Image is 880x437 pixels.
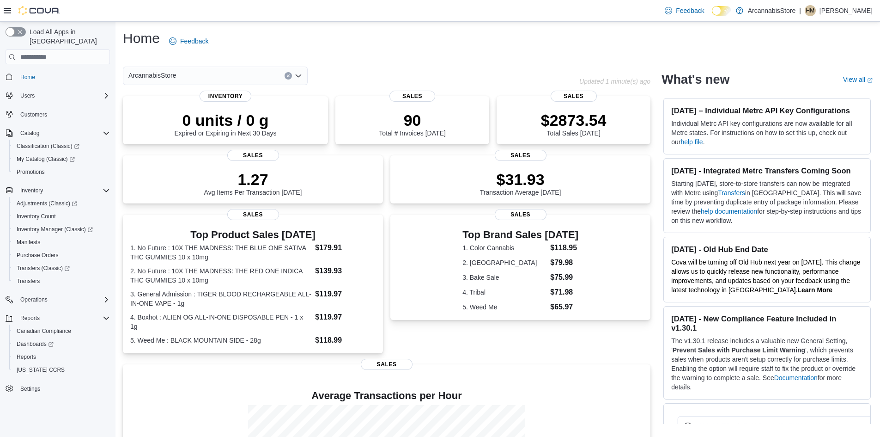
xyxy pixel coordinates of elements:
button: Users [17,90,38,101]
span: Transfers (Classic) [13,263,110,274]
span: Transfers [17,277,40,285]
span: Load All Apps in [GEOGRAPHIC_DATA] [26,27,110,46]
button: Customers [2,108,114,121]
p: 0 units / 0 g [175,111,277,129]
dt: 2. [GEOGRAPHIC_DATA] [462,258,546,267]
h3: [DATE] - Integrated Metrc Transfers Coming Soon [671,166,863,175]
span: Reports [17,353,36,361]
a: [US_STATE] CCRS [13,364,68,375]
p: The v1.30.1 release includes a valuable new General Setting, ' ', which prevents sales when produ... [671,336,863,392]
span: Manifests [17,239,40,246]
a: View allExternal link [843,76,873,83]
span: ArcannabisStore [128,70,176,81]
span: [US_STATE] CCRS [17,366,65,374]
button: Operations [17,294,51,305]
span: Cova will be turning off Old Hub next year on [DATE]. This change allows us to quickly release ne... [671,259,860,294]
h3: Top Brand Sales [DATE] [462,229,578,240]
span: Sales [361,359,413,370]
a: Adjustments (Classic) [9,197,114,210]
h3: Top Product Sales [DATE] [130,229,376,240]
p: [PERSON_NAME] [819,5,873,16]
dt: 1. No Future : 10X THE MADNESS: THE BLUE ONE SATIVA THC GUMMIES 10 x 10mg [130,243,311,262]
span: Users [17,90,110,101]
div: Total # Invoices [DATE] [379,111,445,137]
a: Dashboards [13,339,57,350]
span: Inventory Count [17,213,56,220]
span: Canadian Compliance [17,327,71,335]
dt: 5. Weed Me [462,302,546,312]
p: | [799,5,801,16]
dd: $65.97 [550,302,578,313]
button: Inventory [17,185,47,196]
h1: Home [123,29,160,48]
span: Customers [20,111,47,118]
a: My Catalog (Classic) [13,154,79,165]
span: Settings [20,385,40,393]
p: ArcannabisStore [748,5,796,16]
a: Manifests [13,237,44,248]
a: help documentation [701,208,757,215]
span: Inventory [200,91,251,102]
a: Feedback [165,32,212,50]
a: Canadian Compliance [13,326,75,337]
a: Settings [17,383,44,394]
strong: Prevent Sales with Purchase Limit Warning [673,346,805,354]
dd: $119.97 [315,312,376,323]
span: Classification (Classic) [13,141,110,152]
button: Reports [2,312,114,325]
h3: [DATE] - Old Hub End Date [671,245,863,254]
h2: What's new [662,72,729,87]
span: Canadian Compliance [13,326,110,337]
a: Classification (Classic) [9,140,114,153]
dd: $118.95 [550,242,578,253]
span: Settings [17,383,110,394]
span: Reports [17,313,110,324]
a: Classification (Classic) [13,141,83,152]
dd: $119.97 [315,289,376,300]
button: Reports [9,351,114,363]
span: Sales [551,91,597,102]
a: Feedback [661,1,708,20]
button: Reports [17,313,43,324]
h3: [DATE] – Individual Metrc API Key Configurations [671,106,863,115]
a: Adjustments (Classic) [13,198,81,209]
span: My Catalog (Classic) [13,154,110,165]
button: Inventory [2,184,114,197]
a: Learn More [798,286,832,294]
span: Users [20,92,35,99]
span: Transfers (Classic) [17,265,70,272]
span: Catalog [20,129,39,137]
a: Reports [13,351,40,363]
span: Adjustments (Classic) [13,198,110,209]
p: $31.93 [480,170,561,189]
dd: $179.91 [315,242,376,253]
dt: 4. Boxhot : ALIEN OG ALL-IN-ONE DISPOSABLE PEN - 1 x 1g [130,313,311,331]
span: Adjustments (Classic) [17,200,77,207]
button: Inventory Count [9,210,114,223]
a: Home [17,72,39,83]
span: Feedback [180,37,208,46]
a: Customers [17,109,51,120]
a: Dashboards [9,338,114,351]
a: Documentation [774,374,818,382]
span: Catalog [17,128,110,139]
h3: [DATE] - New Compliance Feature Included in v1.30.1 [671,314,863,332]
button: Settings [2,382,114,395]
dt: 2. No Future : 10X THE MADNESS: THE RED ONE INDICA THC GUMMIES 10 x 10mg [130,266,311,285]
span: HM [806,5,815,16]
div: Transaction Average [DATE] [480,170,561,196]
dd: $118.99 [315,335,376,346]
span: Inventory Count [13,211,110,222]
span: Sales [227,150,279,161]
span: Customers [17,109,110,120]
a: Transfers (Classic) [13,263,73,274]
span: Home [17,71,110,82]
span: Inventory Manager (Classic) [13,224,110,235]
a: Purchase Orders [13,250,62,261]
button: Home [2,70,114,83]
span: My Catalog (Classic) [17,155,75,163]
a: Transfers (Classic) [9,262,114,275]
p: Starting [DATE], store-to-store transfers can now be integrated with Metrc using in [GEOGRAPHIC_D... [671,179,863,225]
h4: Average Transactions per Hour [130,390,643,401]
